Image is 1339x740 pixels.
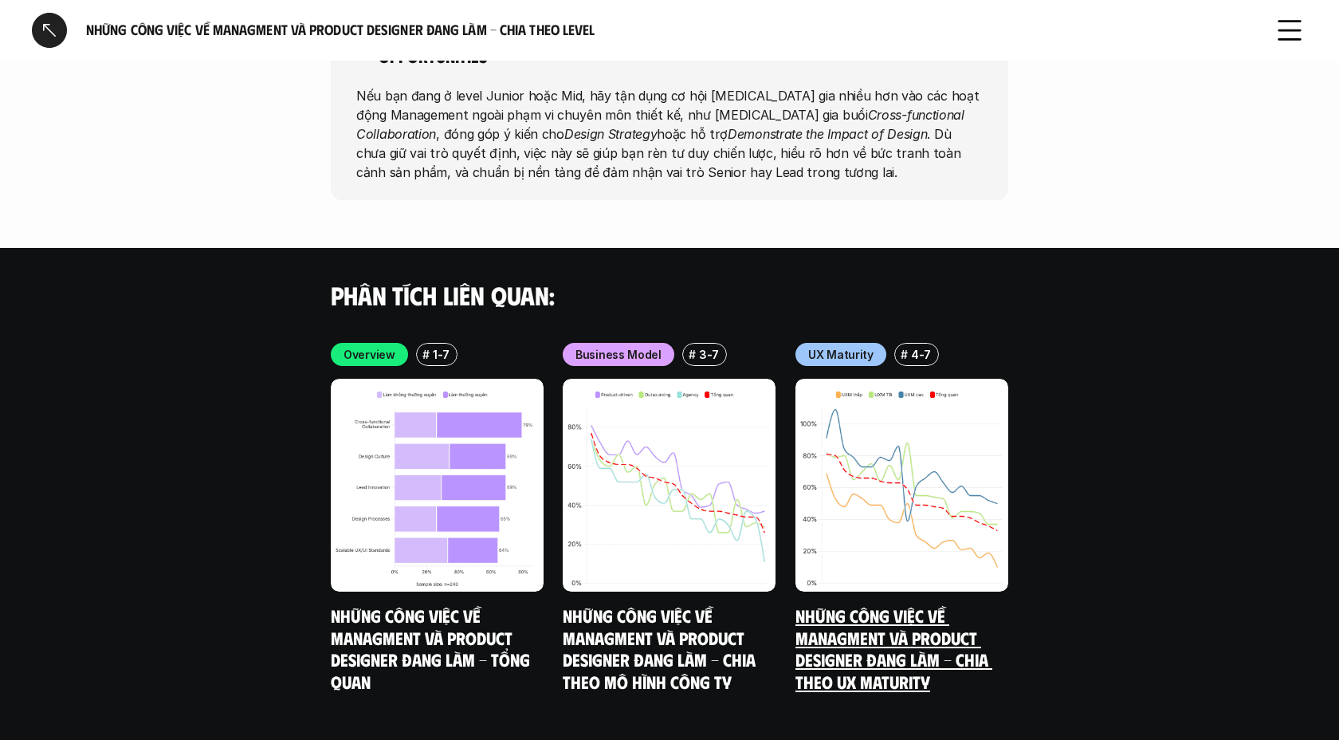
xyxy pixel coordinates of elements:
p: 3-7 [699,346,719,363]
p: Overview [344,346,395,363]
h5: Opportunities [379,45,487,67]
h4: Phân tích liên quan: [331,280,1008,310]
a: Những công việc về Managment và Product Designer đang làm - Chia theo UX Maturity [795,604,992,692]
h6: Những công việc về Managment và Product Designer đang làm - Chia theo Level [86,21,1253,39]
h6: # [689,348,696,360]
p: UX Maturity [808,346,874,363]
a: Những công việc về Managment và Product Designer đang làm - Tổng quan [331,604,534,692]
h6: # [900,348,907,360]
p: 1-7 [433,346,450,363]
h6: # [422,348,430,360]
em: Cross-functional Collaboration [356,106,968,141]
p: Nếu bạn đang ở level Junior hoặc Mid, hãy tận dụng cơ hội [MEDICAL_DATA] gia nhiều hơn vào các ho... [356,85,983,181]
em: Demonstrate the Impact of Design [728,125,927,141]
p: 4-7 [911,346,931,363]
p: Business Model [575,346,662,363]
a: Những công việc về Managment và Product Designer đang làm - Chia theo mô hình công ty [563,604,760,692]
em: Design Strategy [564,125,658,141]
